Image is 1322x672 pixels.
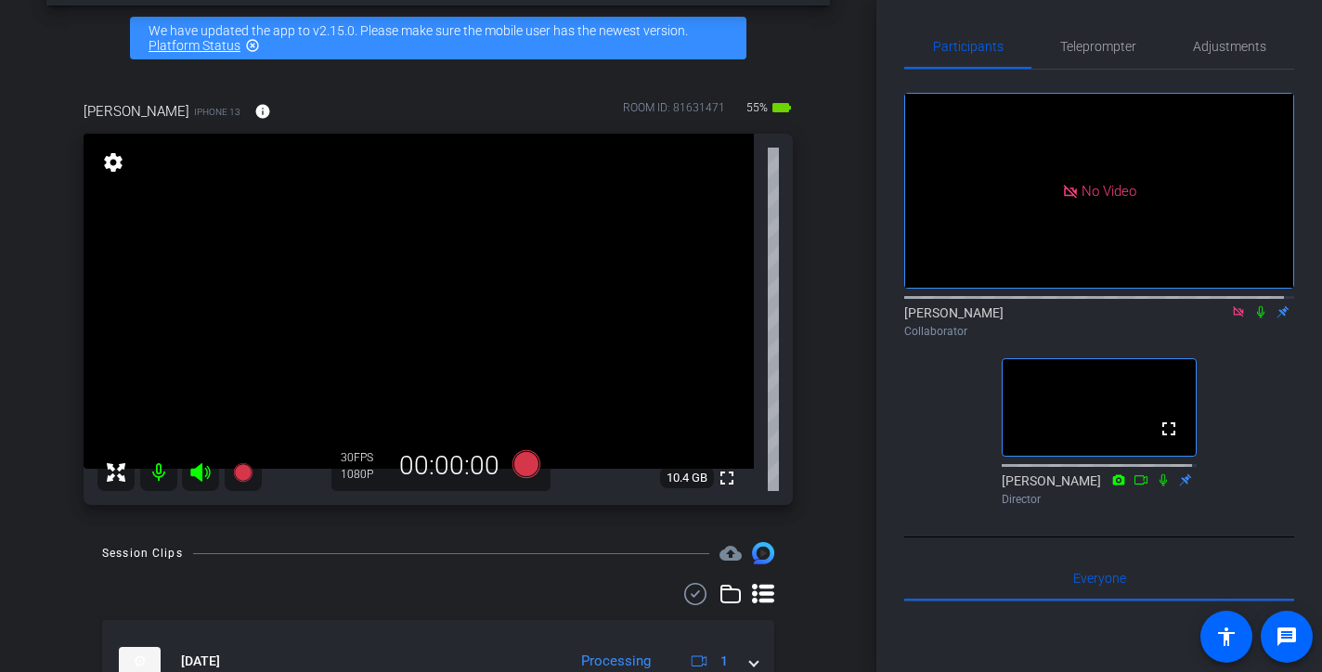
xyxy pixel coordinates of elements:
span: Destinations for your clips [719,542,742,564]
div: Session Clips [102,544,183,562]
mat-icon: settings [100,151,126,174]
mat-icon: highlight_off [245,38,260,53]
div: Collaborator [904,323,1294,340]
img: Session clips [752,542,774,564]
span: Teleprompter [1060,40,1136,53]
div: ROOM ID: 81631471 [623,99,725,126]
mat-icon: fullscreen [1158,418,1180,440]
span: 55% [744,93,771,123]
div: [PERSON_NAME] [904,304,1294,340]
span: Adjustments [1193,40,1266,53]
div: 30 [341,450,387,465]
div: We have updated the app to v2.15.0. Please make sure the mobile user has the newest version. [130,17,746,59]
span: 1 [720,652,728,671]
span: FPS [354,451,373,464]
span: Everyone [1073,572,1126,585]
mat-icon: message [1276,626,1298,648]
span: 10.4 GB [660,467,714,489]
span: iPhone 13 [194,105,240,119]
div: Processing [572,651,660,672]
div: 00:00:00 [387,450,512,482]
mat-icon: cloud_upload [719,542,742,564]
mat-icon: info [254,103,271,120]
mat-icon: accessibility [1215,626,1238,648]
mat-icon: fullscreen [716,467,738,489]
span: [DATE] [181,652,220,671]
div: Director [1002,491,1197,508]
span: [PERSON_NAME] [84,101,189,122]
div: [PERSON_NAME] [1002,472,1197,508]
span: Participants [933,40,1004,53]
span: No Video [1082,182,1136,199]
a: Platform Status [149,38,240,53]
div: 1080P [341,467,387,482]
mat-icon: battery_std [771,97,793,119]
